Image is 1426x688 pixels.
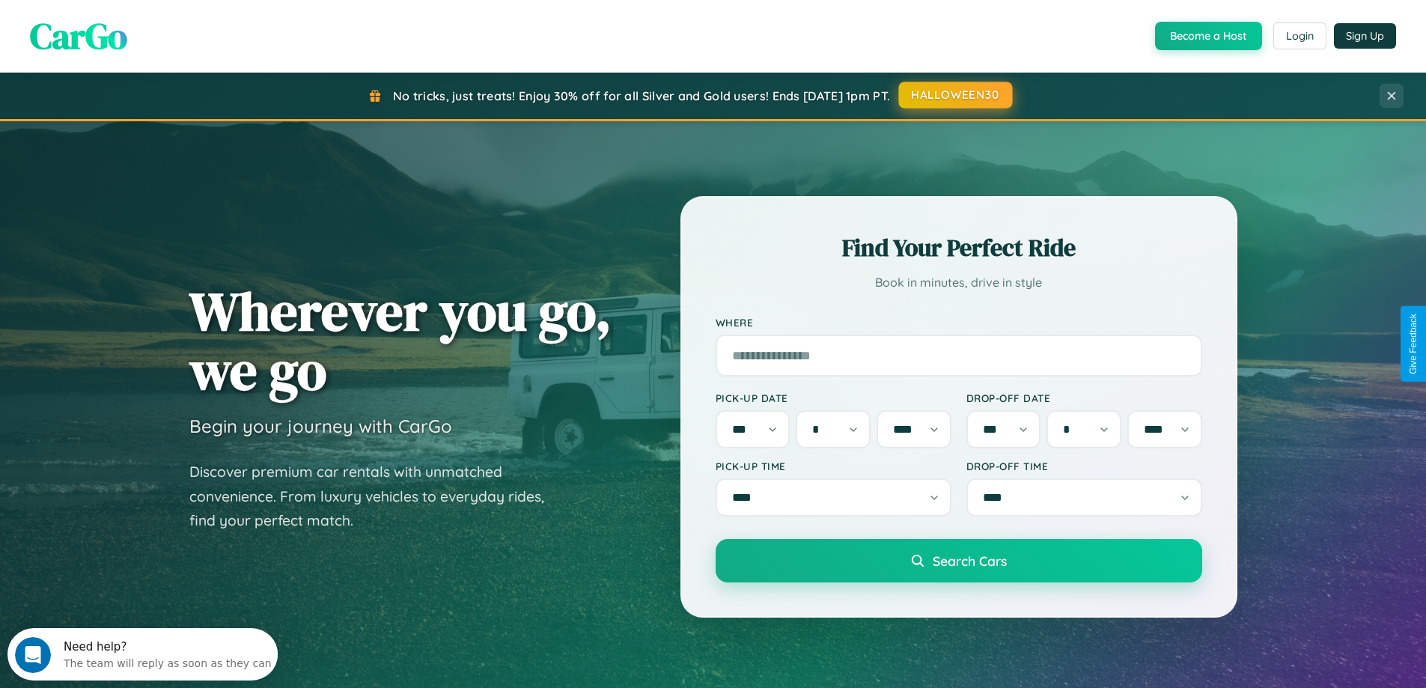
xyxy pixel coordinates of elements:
[7,628,278,681] iframe: Intercom live chat discovery launcher
[1155,22,1262,50] button: Become a Host
[716,231,1202,264] h2: Find Your Perfect Ride
[189,415,452,437] h3: Begin your journey with CarGo
[716,392,951,404] label: Pick-up Date
[899,82,1013,109] button: HALLOWEEN30
[933,552,1007,569] span: Search Cars
[189,460,564,533] p: Discover premium car rentals with unmatched convenience. From luxury vehicles to everyday rides, ...
[56,25,264,40] div: The team will reply as soon as they can
[716,272,1202,293] p: Book in minutes, drive in style
[56,13,264,25] div: Need help?
[1334,23,1396,49] button: Sign Up
[716,539,1202,582] button: Search Cars
[189,281,612,400] h1: Wherever you go, we go
[966,460,1202,472] label: Drop-off Time
[966,392,1202,404] label: Drop-off Date
[30,11,127,61] span: CarGo
[716,316,1202,329] label: Where
[393,88,890,103] span: No tricks, just treats! Enjoy 30% off for all Silver and Gold users! Ends [DATE] 1pm PT.
[6,6,278,47] div: Open Intercom Messenger
[716,460,951,472] label: Pick-up Time
[15,637,51,673] iframe: Intercom live chat
[1273,22,1326,49] button: Login
[1408,314,1419,374] div: Give Feedback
